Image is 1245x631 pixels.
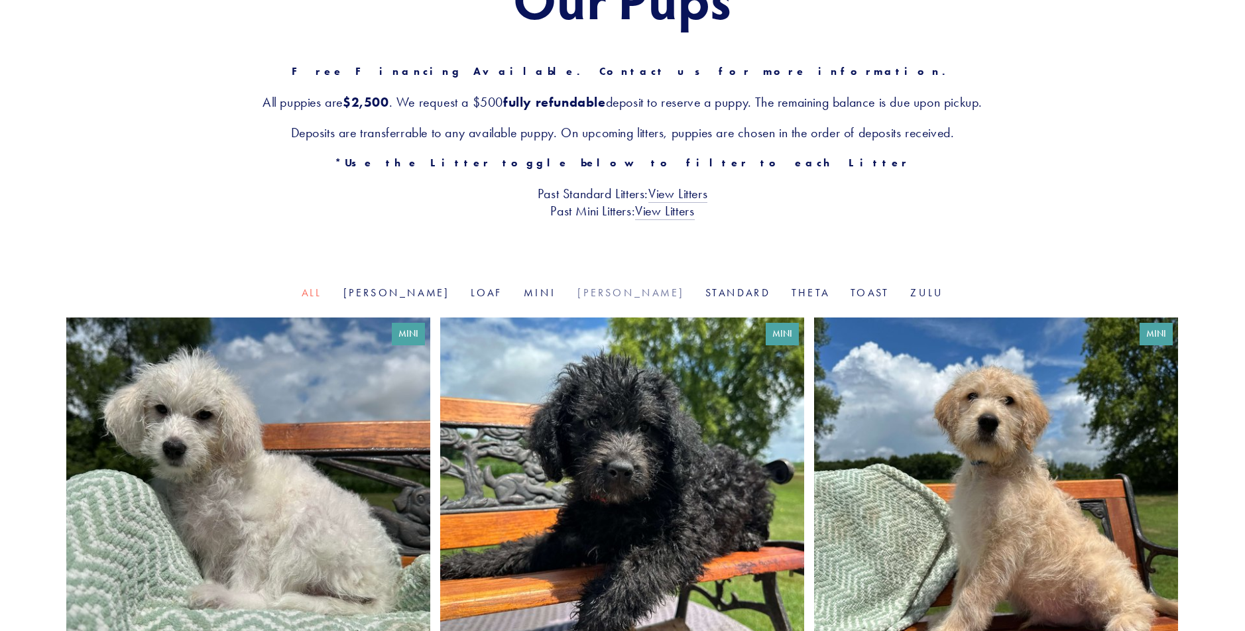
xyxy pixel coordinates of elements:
a: [PERSON_NAME] [577,286,684,299]
strong: *Use the Litter toggle below to filter to each Litter [335,156,910,169]
strong: Free Financing Available. Contact us for more information. [292,65,954,78]
a: View Litters [648,186,707,203]
strong: $2,500 [343,94,389,110]
a: [PERSON_NAME] [343,286,450,299]
a: Loaf [471,286,503,299]
a: Mini [524,286,556,299]
a: Zulu [910,286,943,299]
a: Toast [851,286,889,299]
a: Theta [792,286,829,299]
a: All [302,286,322,299]
a: Standard [705,286,770,299]
h3: All puppies are . We request a $500 deposit to reserve a puppy. The remaining balance is due upon... [66,93,1179,111]
strong: fully refundable [503,94,606,110]
a: View Litters [635,203,694,220]
h3: Past Standard Litters: Past Mini Litters: [66,185,1179,219]
h3: Deposits are transferrable to any available puppy. On upcoming litters, puppies are chosen in the... [66,124,1179,141]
